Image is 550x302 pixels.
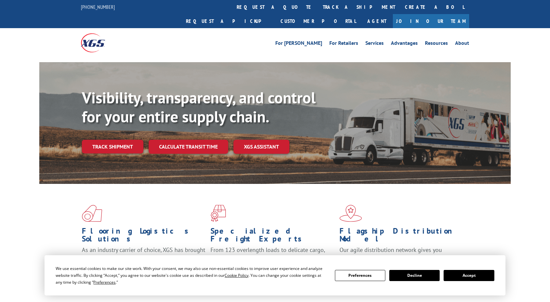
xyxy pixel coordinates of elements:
[391,41,418,48] a: Advantages
[425,41,448,48] a: Resources
[393,14,469,28] a: Join Our Team
[181,14,276,28] a: Request a pickup
[149,140,228,154] a: Calculate transit time
[339,227,463,246] h1: Flagship Distribution Model
[82,227,206,246] h1: Flooring Logistics Solutions
[389,270,440,281] button: Decline
[82,87,316,127] b: Visibility, transparency, and control for your entire supply chain.
[365,41,384,48] a: Services
[444,270,494,281] button: Accept
[361,14,393,28] a: Agent
[56,265,327,286] div: We use essential cookies to make our site work. With your consent, we may also use non-essential ...
[455,41,469,48] a: About
[211,246,334,275] p: From 123 overlength loads to delicate cargo, our experienced staff knows the best way to move you...
[225,273,248,278] span: Cookie Policy
[81,4,115,10] a: [PHONE_NUMBER]
[82,140,143,153] a: Track shipment
[82,205,102,222] img: xgs-icon-total-supply-chain-intelligence-red
[45,255,505,295] div: Cookie Consent Prompt
[329,41,358,48] a: For Retailers
[275,41,322,48] a: For [PERSON_NAME]
[82,246,205,269] span: As an industry carrier of choice, XGS has brought innovation and dedication to flooring logistics...
[276,14,361,28] a: Customer Portal
[335,270,385,281] button: Preferences
[211,227,334,246] h1: Specialized Freight Experts
[211,205,226,222] img: xgs-icon-focused-on-flooring-red
[339,205,362,222] img: xgs-icon-flagship-distribution-model-red
[233,140,289,154] a: XGS ASSISTANT
[93,279,116,285] span: Preferences
[339,246,460,261] span: Our agile distribution network gives you nationwide inventory management on demand.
